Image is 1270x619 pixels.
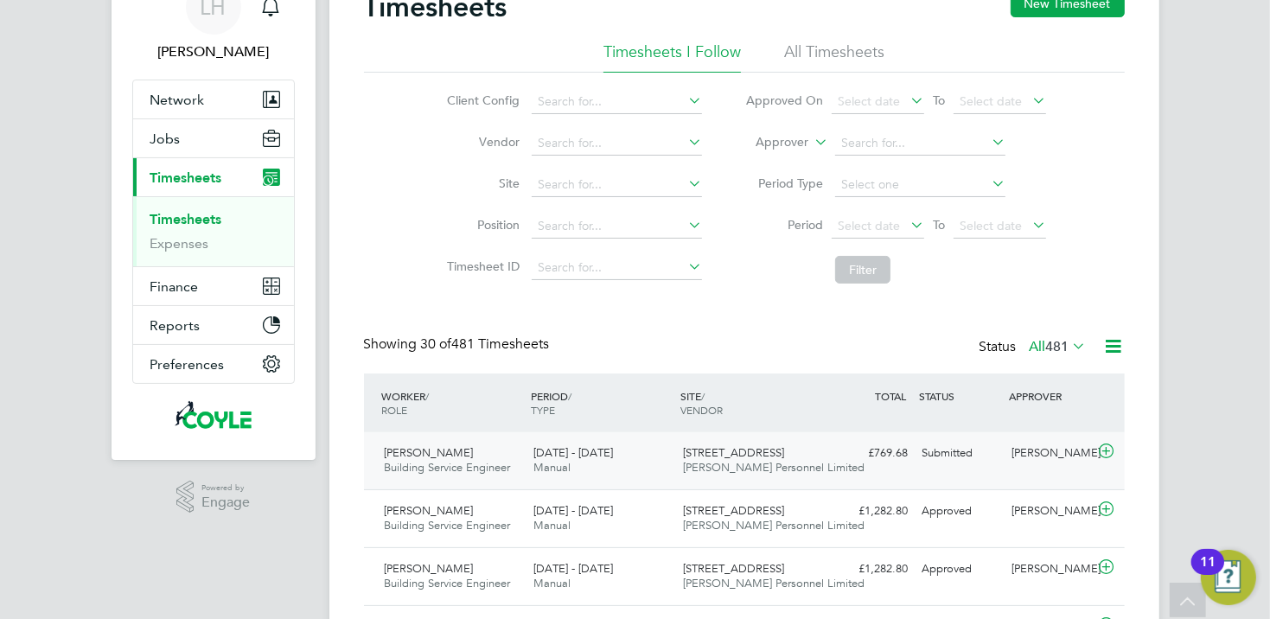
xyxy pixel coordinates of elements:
[385,460,511,475] span: Building Service Engineer
[683,503,784,518] span: [STREET_ADDRESS]
[385,503,474,518] span: [PERSON_NAME]
[1005,497,1094,526] div: [PERSON_NAME]
[364,335,553,354] div: Showing
[176,481,250,514] a: Powered byEngage
[150,278,199,295] span: Finance
[826,439,916,468] div: £769.68
[1005,555,1094,584] div: [PERSON_NAME]
[385,561,474,576] span: [PERSON_NAME]
[150,356,225,373] span: Preferences
[442,175,520,191] label: Site
[980,335,1090,360] div: Status
[533,561,613,576] span: [DATE] - [DATE]
[133,196,294,266] div: Timesheets
[568,389,571,403] span: /
[150,235,209,252] a: Expenses
[784,41,884,73] li: All Timesheets
[1005,439,1094,468] div: [PERSON_NAME]
[916,380,1005,412] div: STATUS
[527,380,676,425] div: PERIOD
[876,389,907,403] span: TOTAL
[532,131,702,156] input: Search for...
[442,258,520,274] label: Timesheet ID
[421,335,452,353] span: 30 of
[680,403,723,417] span: VENDOR
[1030,338,1087,355] label: All
[745,175,823,191] label: Period Type
[133,158,294,196] button: Timesheets
[531,403,555,417] span: TYPE
[1200,562,1216,584] div: 11
[533,503,613,518] span: [DATE] - [DATE]
[133,267,294,305] button: Finance
[442,134,520,150] label: Vendor
[385,445,474,460] span: [PERSON_NAME]
[382,403,408,417] span: ROLE
[835,131,1005,156] input: Search for...
[150,131,181,147] span: Jobs
[533,518,571,533] span: Manual
[960,218,1022,233] span: Select date
[1201,550,1256,605] button: Open Resource Center, 11 new notifications
[835,256,890,284] button: Filter
[916,555,1005,584] div: Approved
[201,495,250,510] span: Engage
[916,439,1005,468] div: Submitted
[928,89,950,112] span: To
[150,317,201,334] span: Reports
[960,93,1022,109] span: Select date
[378,380,527,425] div: WORKER
[442,217,520,233] label: Position
[838,93,900,109] span: Select date
[385,518,511,533] span: Building Service Engineer
[826,555,916,584] div: £1,282.80
[150,169,222,186] span: Timesheets
[133,345,294,383] button: Preferences
[683,576,865,590] span: [PERSON_NAME] Personnel Limited
[1046,338,1069,355] span: 481
[385,576,511,590] span: Building Service Engineer
[683,561,784,576] span: [STREET_ADDRESS]
[442,93,520,108] label: Client Config
[745,217,823,233] label: Period
[532,256,702,280] input: Search for...
[175,401,252,429] img: coyles-logo-retina.png
[838,218,900,233] span: Select date
[532,173,702,197] input: Search for...
[133,80,294,118] button: Network
[1005,380,1094,412] div: APPROVER
[683,518,865,533] span: [PERSON_NAME] Personnel Limited
[533,576,571,590] span: Manual
[701,389,705,403] span: /
[133,119,294,157] button: Jobs
[603,41,741,73] li: Timesheets I Follow
[426,389,430,403] span: /
[150,92,205,108] span: Network
[201,481,250,495] span: Powered by
[533,445,613,460] span: [DATE] - [DATE]
[745,93,823,108] label: Approved On
[835,173,1005,197] input: Select one
[132,41,295,62] span: Liam Hargate
[731,134,808,151] label: Approver
[916,497,1005,526] div: Approved
[928,214,950,236] span: To
[676,380,826,425] div: SITE
[132,401,295,429] a: Go to home page
[133,306,294,344] button: Reports
[532,214,702,239] input: Search for...
[683,460,865,475] span: [PERSON_NAME] Personnel Limited
[826,497,916,526] div: £1,282.80
[683,445,784,460] span: [STREET_ADDRESS]
[533,460,571,475] span: Manual
[150,211,222,227] a: Timesheets
[421,335,550,353] span: 481 Timesheets
[532,90,702,114] input: Search for...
